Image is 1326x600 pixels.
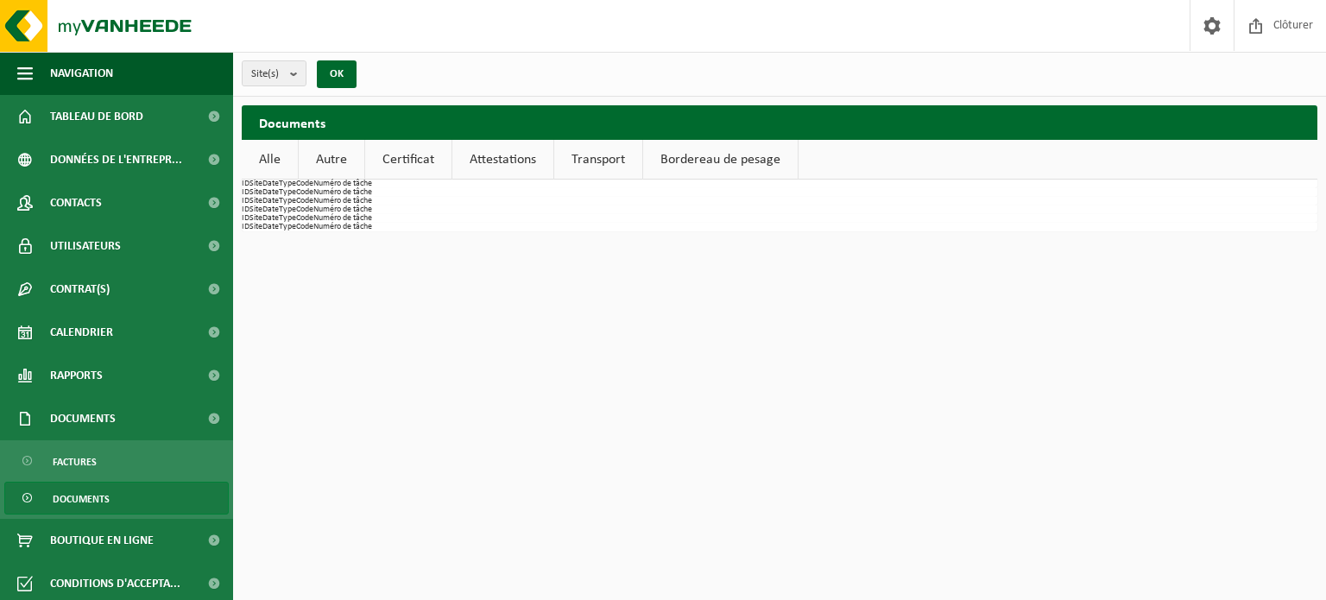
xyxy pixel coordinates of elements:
[262,197,279,205] th: Date
[50,138,182,181] span: Données de l'entrepr...
[296,180,313,188] th: Code
[242,214,249,223] th: ID
[242,105,1317,139] h2: Documents
[4,482,229,515] a: Documents
[313,180,372,188] th: Numéro de tâche
[53,483,110,515] span: Documents
[262,214,279,223] th: Date
[643,140,798,180] a: Bordereau de pesage
[249,223,262,231] th: Site
[554,140,642,180] a: Transport
[242,180,249,188] th: ID
[242,197,249,205] th: ID
[50,354,103,397] span: Rapports
[50,52,113,95] span: Navigation
[249,214,262,223] th: Site
[50,397,116,440] span: Documents
[313,197,372,205] th: Numéro de tâche
[50,311,113,354] span: Calendrier
[296,214,313,223] th: Code
[242,140,298,180] a: Alle
[279,197,296,205] th: Type
[279,188,296,197] th: Type
[279,180,296,188] th: Type
[279,223,296,231] th: Type
[296,223,313,231] th: Code
[262,188,279,197] th: Date
[242,205,249,214] th: ID
[50,181,102,224] span: Contacts
[249,188,262,197] th: Site
[242,60,306,86] button: Site(s)
[242,188,249,197] th: ID
[262,180,279,188] th: Date
[452,140,553,180] a: Attestations
[279,214,296,223] th: Type
[313,188,372,197] th: Numéro de tâche
[249,197,262,205] th: Site
[296,188,313,197] th: Code
[313,205,372,214] th: Numéro de tâche
[242,223,249,231] th: ID
[365,140,451,180] a: Certificat
[249,205,262,214] th: Site
[296,205,313,214] th: Code
[50,224,121,268] span: Utilisateurs
[262,223,279,231] th: Date
[262,205,279,214] th: Date
[249,180,262,188] th: Site
[296,197,313,205] th: Code
[317,60,357,88] button: OK
[50,95,143,138] span: Tableau de bord
[313,223,372,231] th: Numéro de tâche
[4,445,229,477] a: Factures
[50,268,110,311] span: Contrat(s)
[313,214,372,223] th: Numéro de tâche
[279,205,296,214] th: Type
[299,140,364,180] a: Autre
[251,61,283,87] span: Site(s)
[53,445,97,478] span: Factures
[50,519,154,562] span: Boutique en ligne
